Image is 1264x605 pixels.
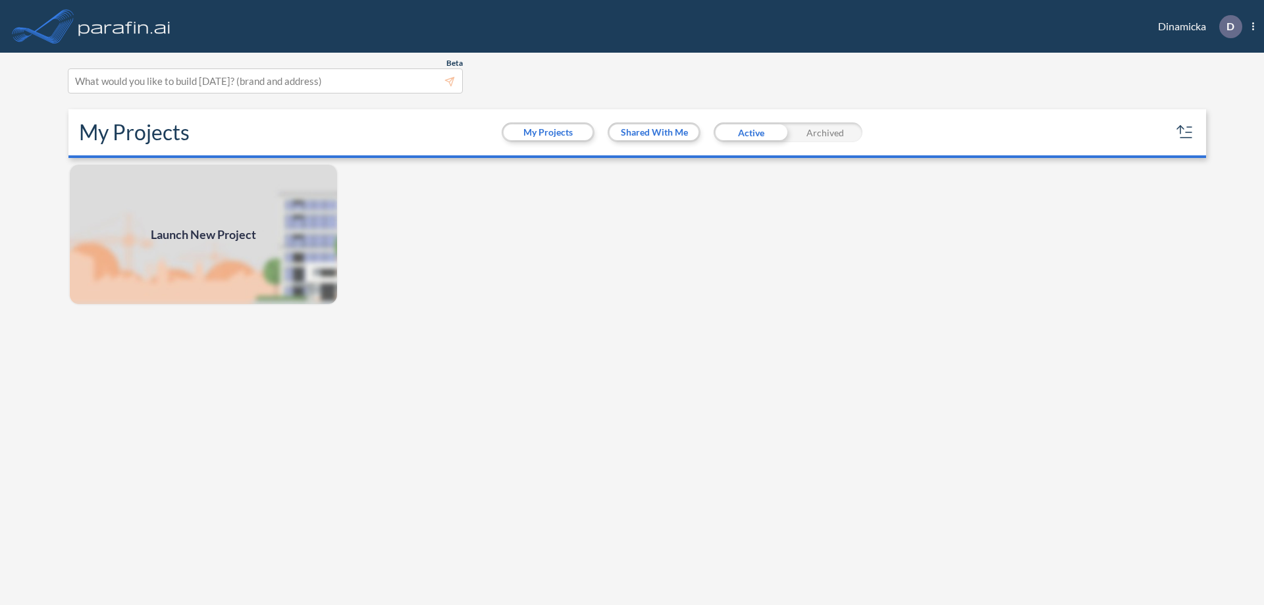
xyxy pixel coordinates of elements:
[151,226,256,244] span: Launch New Project
[76,13,173,39] img: logo
[68,163,338,305] img: add
[610,124,698,140] button: Shared With Me
[504,124,592,140] button: My Projects
[1138,15,1254,38] div: Dinamicka
[446,58,463,68] span: Beta
[1174,122,1196,143] button: sort
[1226,20,1234,32] p: D
[788,122,862,142] div: Archived
[79,120,190,145] h2: My Projects
[714,122,788,142] div: Active
[68,163,338,305] a: Launch New Project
